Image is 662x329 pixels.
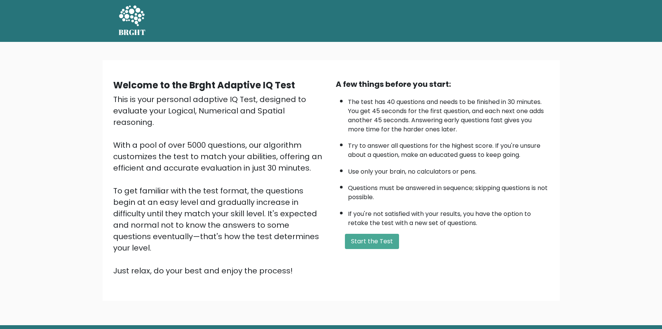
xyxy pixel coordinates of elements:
[348,180,549,202] li: Questions must be answered in sequence; skipping questions is not possible.
[348,206,549,228] li: If you're not satisfied with your results, you have the option to retake the test with a new set ...
[113,79,295,91] b: Welcome to the Brght Adaptive IQ Test
[348,137,549,160] li: Try to answer all questions for the highest score. If you're unsure about a question, make an edu...
[119,28,146,37] h5: BRGHT
[348,94,549,134] li: The test has 40 questions and needs to be finished in 30 minutes. You get 45 seconds for the firs...
[345,234,399,249] button: Start the Test
[119,3,146,39] a: BRGHT
[336,78,549,90] div: A few things before you start:
[348,163,549,176] li: Use only your brain, no calculators or pens.
[113,94,327,276] div: This is your personal adaptive IQ Test, designed to evaluate your Logical, Numerical and Spatial ...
